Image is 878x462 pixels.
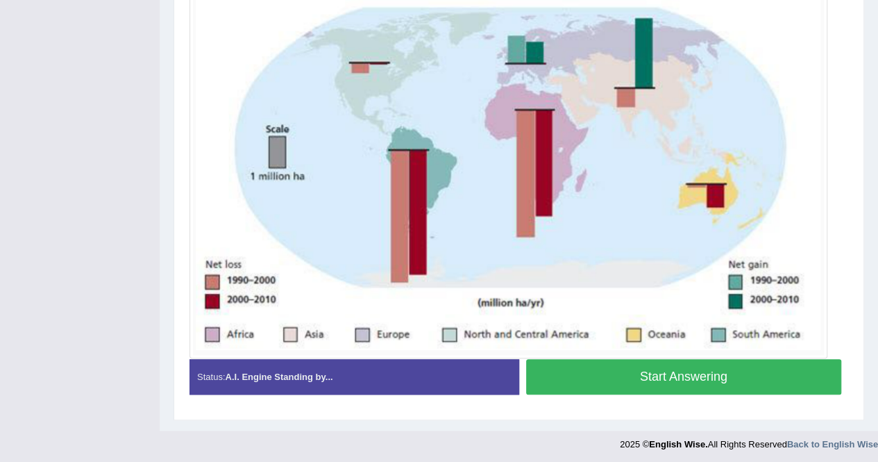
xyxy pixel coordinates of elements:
[620,431,878,451] div: 2025 © All Rights Reserved
[649,439,707,449] strong: English Wise.
[189,359,519,395] div: Status:
[225,372,332,382] strong: A.I. Engine Standing by...
[787,439,878,449] a: Back to English Wise
[526,359,842,395] button: Start Answering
